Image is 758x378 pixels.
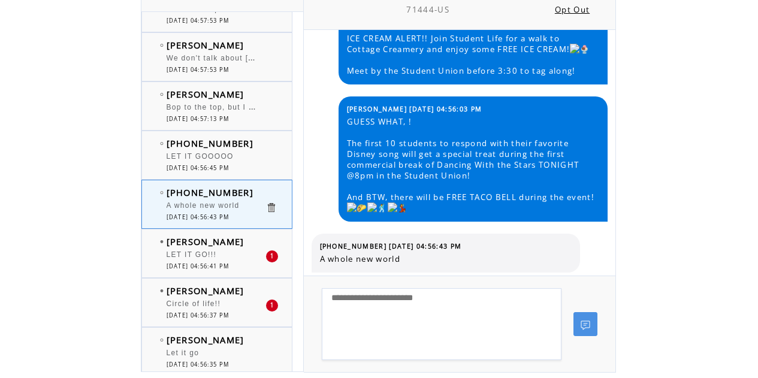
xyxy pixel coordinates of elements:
img: bulletEmpty.png [160,338,164,341]
span: A whole new world [320,253,572,264]
img: bulletFull.png [160,289,164,292]
span: [DATE] 04:56:37 PM [167,312,229,319]
span: GUESS WHAT, ! The first 10 students to respond with their favorite Disney song will get a special... [347,116,599,213]
img: bulletEmpty.png [160,93,164,96]
span: [PERSON_NAME] [167,235,244,247]
span: [DATE] 04:57:13 PM [167,115,229,123]
span: 71444-US [406,4,449,15]
a: Opt Out [555,4,590,15]
span: [PERSON_NAME] [167,285,244,297]
span: [DATE] 04:56:35 PM [167,361,229,368]
img: 🍨 [570,44,590,55]
span: [DATE] 04:57:53 PM [167,17,229,25]
span: Circle of life!! [167,300,221,308]
span: [PHONE_NUMBER] [DATE] 04:56:43 PM [320,242,462,250]
span: [PERSON_NAME] [167,88,244,100]
span: LET IT GOOOOO [167,152,234,161]
span: We don't talk about [PERSON_NAME] [167,51,315,63]
div: 1 [266,250,278,262]
span: [PHONE_NUMBER] [167,137,254,149]
img: bulletEmpty.png [160,191,164,194]
span: [PERSON_NAME] [167,39,244,51]
span: [DATE] 04:56:45 PM [167,164,229,172]
img: 🕺 [367,202,388,213]
span: LET IT GO!!! [167,250,217,259]
img: bulletFull.png [160,240,164,243]
a: Click to delete these messgaes [265,202,277,213]
span: Bop to the top, but I can't make it tonight [167,103,349,111]
img: 🌮 [347,202,367,213]
img: bulletEmpty.png [160,142,164,145]
span: [DATE] 04:56:41 PM [167,262,229,270]
span: [PERSON_NAME] [167,334,244,346]
img: bulletEmpty.png [160,44,164,47]
span: [DATE] 04:57:53 PM [167,66,229,74]
img: 💃 [388,202,408,213]
span: A whole new world [167,201,240,210]
div: 1 [266,300,278,312]
span: ICE CREAM ALERT!! Join Student Life for a walk to Cottage Creamery and enjoy some FREE ICE CREAM!... [347,33,599,76]
span: Let it go [167,349,200,357]
span: [DATE] 04:56:43 PM [167,213,229,221]
span: [PHONE_NUMBER] [167,186,254,198]
span: [PERSON_NAME] [DATE] 04:56:03 PM [347,105,482,113]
